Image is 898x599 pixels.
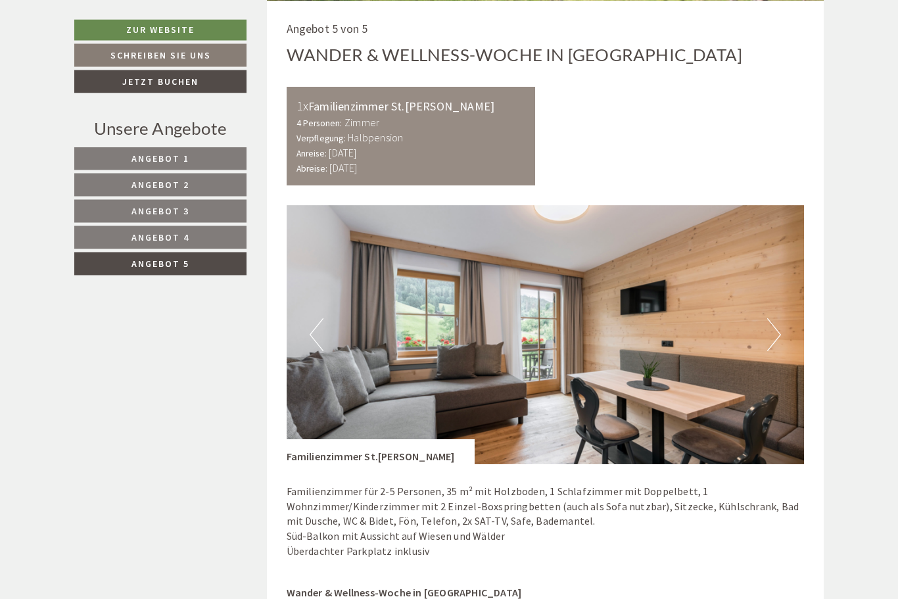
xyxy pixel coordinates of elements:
[235,11,283,33] div: [DATE]
[329,147,356,160] b: [DATE]
[439,347,518,370] button: Senden
[344,116,379,130] b: Zimmer
[20,64,208,74] small: 14:41
[310,319,323,352] button: Previous
[11,36,215,76] div: Guten Tag, wie können wir Ihnen helfen?
[296,118,343,130] small: 4 Personen:
[287,43,743,68] div: Wander & Wellness-Woche in [GEOGRAPHIC_DATA]
[287,206,805,465] img: image
[348,132,403,145] b: Halbpension
[287,485,805,560] p: Familienzimmer für 2-5 Personen, 35 m² mit Holzboden, 1 Schlafzimmer mit Doppelbett, 1 Wohnzimmer...
[74,116,247,141] div: Unsere Angebote
[74,70,247,93] a: Jetzt buchen
[296,149,327,160] small: Anreise:
[767,319,781,352] button: Next
[287,22,368,37] span: Angebot 5 von 5
[74,20,247,41] a: Zur Website
[20,39,208,49] div: [GEOGRAPHIC_DATA]
[296,97,526,116] div: Familienzimmer St.[PERSON_NAME]
[296,98,308,114] b: 1x
[329,162,357,175] b: [DATE]
[131,231,189,243] span: Angebot 4
[131,179,189,191] span: Angebot 2
[131,258,189,270] span: Angebot 5
[296,164,328,175] small: Abreise:
[74,44,247,67] a: Schreiben Sie uns
[287,440,475,465] div: Familienzimmer St.[PERSON_NAME]
[296,133,346,145] small: Verpflegung:
[131,153,189,164] span: Angebot 1
[131,205,189,217] span: Angebot 3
